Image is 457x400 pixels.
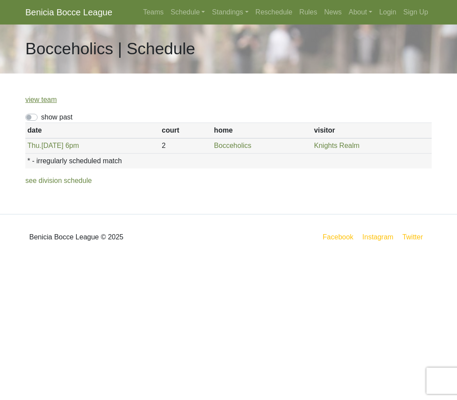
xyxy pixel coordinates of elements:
[160,138,212,154] td: 2
[212,123,312,138] th: home
[167,4,209,21] a: Schedule
[25,154,432,168] th: * - irregularly scheduled match
[345,4,376,21] a: About
[400,4,432,21] a: Sign Up
[41,112,73,123] label: show past
[28,142,79,149] a: Thu.[DATE] 6pm
[401,232,430,242] a: Twitter
[312,123,432,138] th: visitor
[360,232,395,242] a: Instagram
[296,4,321,21] a: Rules
[208,4,252,21] a: Standings
[139,4,167,21] a: Teams
[25,96,57,103] a: view team
[25,4,112,21] a: Benicia Bocce League
[25,39,195,59] h1: Bocceholics | Schedule
[376,4,400,21] a: Login
[19,221,228,253] div: Benicia Bocce League © 2025
[214,142,251,149] a: Bocceholics
[321,4,345,21] a: News
[25,177,92,184] a: see division schedule
[28,142,42,149] span: Thu.
[252,4,296,21] a: Reschedule
[160,123,212,138] th: court
[314,142,360,149] a: Knights Realm
[321,232,355,242] a: Facebook
[25,123,160,138] th: date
